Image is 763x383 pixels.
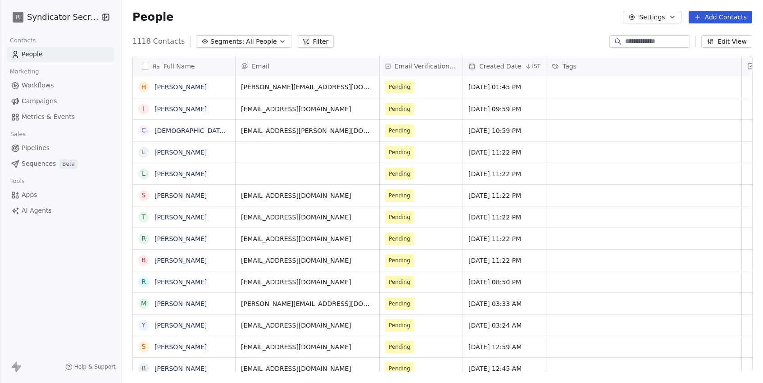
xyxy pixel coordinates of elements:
span: [PERSON_NAME][EMAIL_ADDRESS][DOMAIN_NAME] [241,82,374,91]
button: Settings [623,11,681,23]
div: L [142,169,145,178]
span: Pending [389,213,410,222]
span: [DATE] 11:22 PM [468,191,540,200]
span: [EMAIL_ADDRESS][DOMAIN_NAME] [241,321,374,330]
span: [DATE] 11:22 PM [468,148,540,157]
a: SequencesBeta [7,156,114,171]
span: Sales [6,128,30,141]
span: Metrics & Events [22,112,75,122]
span: Pending [389,126,410,135]
span: AI Agents [22,206,52,215]
span: R [16,13,20,22]
a: [PERSON_NAME] [154,300,207,307]
span: Tags [563,62,577,71]
span: 1118 Contacts [132,36,185,47]
span: [DATE] 12:45 AM [468,364,540,373]
button: Add Contacts [689,11,752,23]
div: H [141,82,146,92]
a: [PERSON_NAME] [154,192,207,199]
span: [EMAIL_ADDRESS][DOMAIN_NAME] [241,278,374,287]
span: Pending [389,82,410,91]
span: [DATE] 11:22 PM [468,169,540,178]
span: Pending [389,105,410,114]
a: [PERSON_NAME] [154,149,207,156]
a: [PERSON_NAME] [154,278,207,286]
span: [DATE] 11:22 PM [468,234,540,243]
span: Syndicator Secrets [27,11,99,23]
div: S [142,191,146,200]
a: Pipelines [7,141,114,155]
span: Email Verification Status [395,62,457,71]
span: [EMAIL_ADDRESS][DOMAIN_NAME] [241,256,374,265]
button: Filter [297,35,334,48]
span: [DATE] 12:59 AM [468,342,540,351]
div: C [141,126,146,135]
span: Pending [389,256,410,265]
span: Pending [389,321,410,330]
span: Sequences [22,159,56,169]
div: grid [133,76,236,372]
div: R [141,277,146,287]
div: S [142,342,146,351]
span: [DATE] 03:33 AM [468,299,540,308]
span: Pending [389,364,410,373]
div: Email [236,56,379,76]
button: Edit View [701,35,752,48]
a: [PERSON_NAME] [154,257,207,264]
div: t [142,212,146,222]
span: [EMAIL_ADDRESS][DOMAIN_NAME] [241,213,374,222]
a: [PERSON_NAME] [154,365,207,372]
span: [EMAIL_ADDRESS][DOMAIN_NAME] [241,234,374,243]
span: [DATE] 03:24 AM [468,321,540,330]
a: [PERSON_NAME] [154,170,207,178]
span: IST [532,63,540,70]
a: [PERSON_NAME] [154,214,207,221]
span: Help & Support [74,363,116,370]
span: Beta [59,160,77,169]
span: Pending [389,342,410,351]
span: [EMAIL_ADDRESS][DOMAIN_NAME] [241,342,374,351]
span: All People [246,37,277,46]
span: Created Date [479,62,521,71]
span: Pending [389,278,410,287]
div: I [143,104,145,114]
span: [EMAIL_ADDRESS][DOMAIN_NAME] [241,364,374,373]
span: [EMAIL_ADDRESS][DOMAIN_NAME] [241,105,374,114]
div: R [141,234,146,243]
a: Campaigns [7,94,114,109]
span: [DATE] 11:22 PM [468,256,540,265]
span: Pipelines [22,143,50,153]
span: Full Name [163,62,195,71]
a: [DEMOGRAPHIC_DATA][PERSON_NAME] [154,127,278,134]
a: [PERSON_NAME] [154,235,207,242]
a: [PERSON_NAME] [154,343,207,351]
button: RSyndicator Secrets [11,9,96,25]
span: [DATE] 01:45 PM [468,82,540,91]
span: Tools [6,174,28,188]
a: People [7,47,114,62]
span: Contacts [6,34,40,47]
a: Help & Support [65,363,116,370]
span: People [22,50,43,59]
span: [PERSON_NAME][EMAIL_ADDRESS][DOMAIN_NAME] [241,299,374,308]
a: [PERSON_NAME] [154,322,207,329]
span: [DATE] 10:59 PM [468,126,540,135]
a: Metrics & Events [7,109,114,124]
span: Apps [22,190,37,200]
div: L [142,147,145,157]
div: B [141,255,146,265]
a: Workflows [7,78,114,93]
a: [PERSON_NAME] [154,105,207,113]
div: Tags [546,56,741,76]
span: Workflows [22,81,54,90]
span: Marketing [6,65,43,78]
div: Created DateIST [463,56,546,76]
div: Y [142,320,146,330]
span: Pending [389,234,410,243]
a: AI Agents [7,203,114,218]
a: [PERSON_NAME] [154,83,207,91]
span: [EMAIL_ADDRESS][PERSON_NAME][DOMAIN_NAME] [241,126,374,135]
span: Campaigns [22,96,57,106]
div: Full Name [133,56,235,76]
span: [DATE] 09:59 PM [468,105,540,114]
